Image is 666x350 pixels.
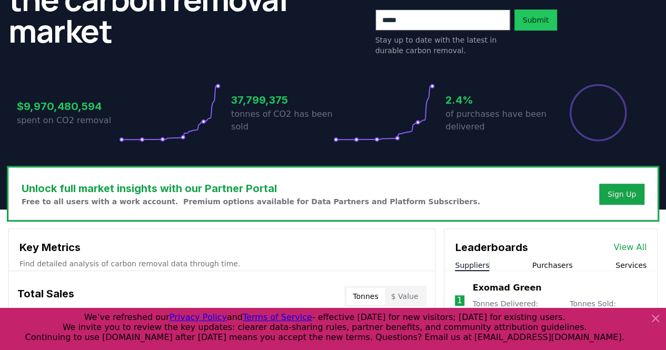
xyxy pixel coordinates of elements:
[231,92,333,108] h3: 37,799,375
[375,35,510,56] p: Stay up to date with the latest in durable carbon removal.
[17,98,119,114] h3: $9,970,480,594
[22,196,480,207] p: Free to all users with a work account. Premium options available for Data Partners and Platform S...
[17,114,119,127] p: spent on CO2 removal
[613,241,647,254] a: View All
[615,260,647,271] button: Services
[445,108,548,133] p: of purchases have been delivered
[19,239,424,255] h3: Key Metrics
[457,294,462,307] p: 1
[231,108,333,133] p: tonnes of CO2 has been sold
[473,282,542,294] a: Exomad Green
[455,239,528,255] h3: Leaderboards
[455,260,489,271] button: Suppliers
[346,288,384,305] button: Tonnes
[569,83,628,142] div: Percentage of sales delivered
[473,298,559,319] p: Tonnes Delivered :
[445,92,548,108] h3: 2.4%
[19,258,424,269] p: Find detailed analysis of carbon removal data through time.
[17,286,74,307] h3: Total Sales
[570,298,647,319] p: Tonnes Sold :
[532,260,573,271] button: Purchasers
[22,181,480,196] h3: Unlock full market insights with our Partner Portal
[385,288,425,305] button: $ Value
[599,184,644,205] button: Sign Up
[514,9,558,31] button: Submit
[608,189,636,199] a: Sign Up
